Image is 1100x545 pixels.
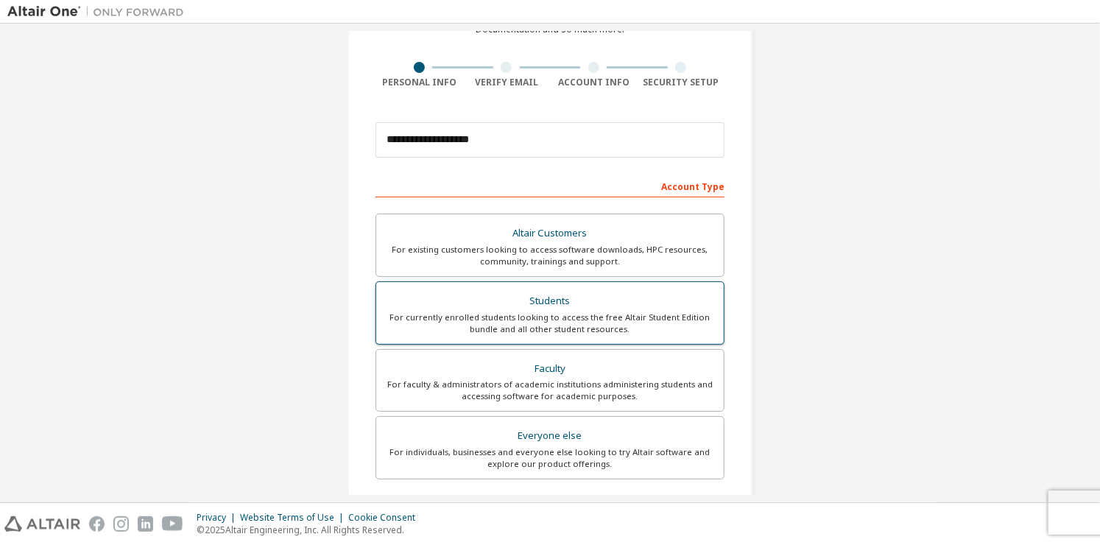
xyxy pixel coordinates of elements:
[348,512,424,524] div: Cookie Consent
[550,77,638,88] div: Account Info
[638,77,725,88] div: Security Setup
[4,516,80,532] img: altair_logo.svg
[385,291,715,312] div: Students
[385,359,715,379] div: Faculty
[89,516,105,532] img: facebook.svg
[197,512,240,524] div: Privacy
[113,516,129,532] img: instagram.svg
[463,77,551,88] div: Verify Email
[240,512,348,524] div: Website Terms of Use
[385,244,715,267] div: For existing customers looking to access software downloads, HPC resources, community, trainings ...
[385,379,715,402] div: For faculty & administrators of academic institutions administering students and accessing softwa...
[197,524,424,536] p: © 2025 Altair Engineering, Inc. All Rights Reserved.
[385,223,715,244] div: Altair Customers
[7,4,191,19] img: Altair One
[385,426,715,446] div: Everyone else
[138,516,153,532] img: linkedin.svg
[385,446,715,470] div: For individuals, businesses and everyone else looking to try Altair software and explore our prod...
[385,312,715,335] div: For currently enrolled students looking to access the free Altair Student Edition bundle and all ...
[376,77,463,88] div: Personal Info
[376,174,724,197] div: Account Type
[162,516,183,532] img: youtube.svg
